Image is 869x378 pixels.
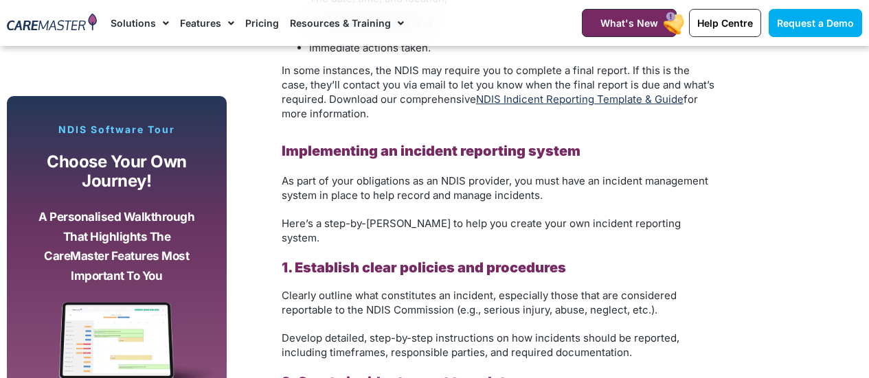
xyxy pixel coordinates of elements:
[282,217,681,244] span: Here’s a step-by-[PERSON_NAME] to help you create your own incident reporting system.
[582,9,677,37] a: What's New
[21,123,213,136] p: NDIS Software Tour
[309,41,431,54] span: Immediate actions taken.
[769,9,862,37] a: Request a Demo
[7,13,97,33] img: CareMaster Logo
[31,152,203,191] p: Choose your own journey!
[31,207,203,285] p: A personalised walkthrough that highlights the CareMaster features most important to you
[600,17,658,29] span: What's New
[476,93,684,106] a: NDIS Indicent Reporting Template & Guide
[282,259,566,276] b: 1. Establish clear policies and procedures
[282,64,714,120] span: In some instances, the NDIS may require you to complete a final report. If this is the case, they...
[282,143,580,159] b: Implementing an incident reporting system
[689,9,761,37] a: Help Centre
[282,289,677,316] span: Clearly outline what constitutes an incident, especially those that are considered reportable to ...
[777,17,854,29] span: Request a Demo
[282,174,708,202] span: As part of your obligations as an NDIS provider, you must have an incident management system in p...
[697,17,753,29] span: Help Centre
[282,331,679,359] span: Develop detailed, step-by-step instructions on how incidents should be reported, including timefr...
